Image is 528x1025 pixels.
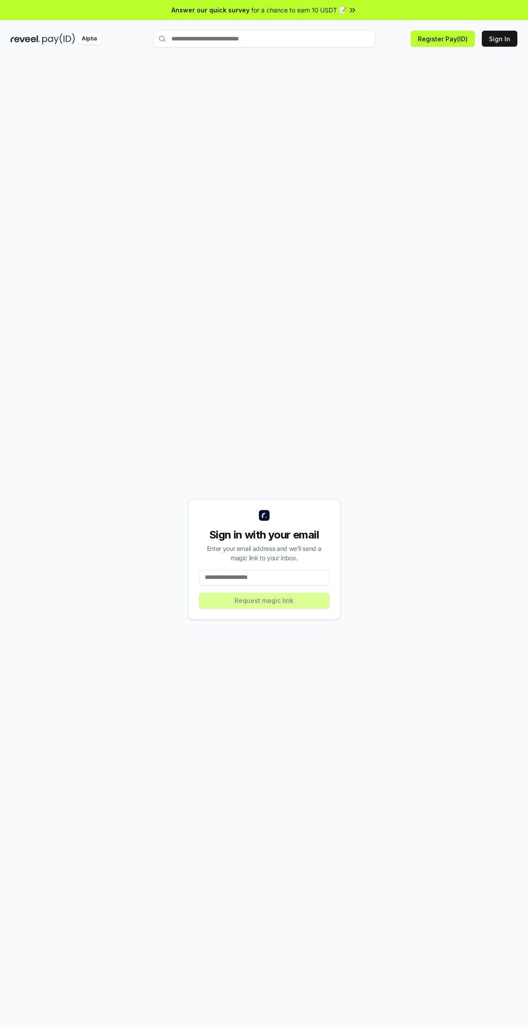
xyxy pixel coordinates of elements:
img: pay_id [42,33,75,44]
button: Register Pay(ID) [411,31,475,47]
span: for a chance to earn 10 USDT 📝 [251,5,346,15]
div: Alpha [77,33,102,44]
img: reveel_dark [11,33,40,44]
button: Sign In [482,31,517,47]
img: logo_small [259,510,270,521]
span: Answer our quick survey [171,5,250,15]
div: Enter your email address and we’ll send a magic link to your inbox. [199,544,330,562]
div: Sign in with your email [199,528,330,542]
